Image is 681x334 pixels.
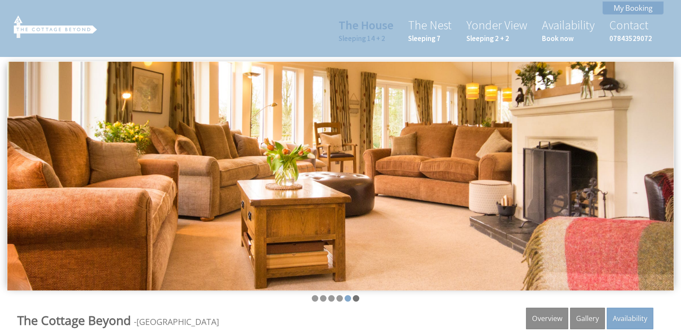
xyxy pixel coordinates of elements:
[542,34,595,43] small: Book now
[17,312,134,328] a: The Cottage Beyond
[607,308,653,329] a: Availability
[609,34,652,43] small: 07843529072
[134,316,219,328] span: -
[136,316,219,328] a: [GEOGRAPHIC_DATA]
[339,17,393,43] a: The HouseSleeping 14 + 2
[609,17,652,43] a: Contact07843529072
[17,312,131,328] span: The Cottage Beyond
[339,34,393,43] small: Sleeping 14 + 2
[466,17,527,43] a: Yonder ViewSleeping 2 + 2
[12,14,98,38] img: The Cottage Beyond
[408,34,452,43] small: Sleeping 7
[570,308,605,329] a: Gallery
[466,34,527,43] small: Sleeping 2 + 2
[602,1,664,15] a: My Booking
[526,308,568,329] a: Overview
[408,17,452,43] a: The NestSleeping 7
[542,17,595,43] a: AvailabilityBook now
